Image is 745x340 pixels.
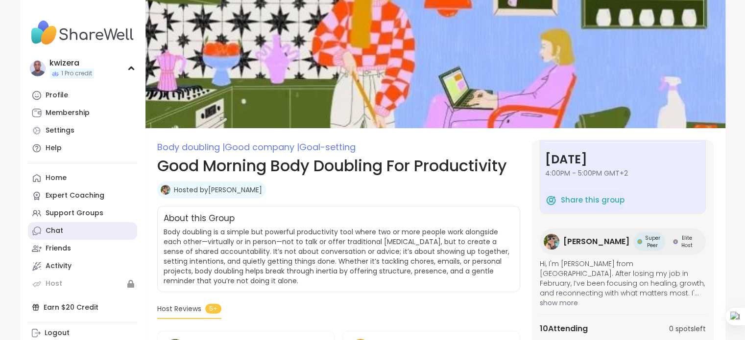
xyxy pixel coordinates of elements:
div: Profile [46,91,68,100]
div: Expert Coaching [46,191,104,201]
button: Share this group [545,190,625,210]
span: show more [540,298,706,308]
a: Settings [28,122,137,139]
img: Adrienne_QueenOfTheDawn [161,185,170,195]
span: 1 Pro credit [61,69,92,78]
a: Support Groups [28,204,137,222]
div: Friends [46,244,71,253]
h1: Good Morning Body Doubling For Productivity [157,154,520,178]
a: Activity [28,257,137,275]
div: Help [46,143,62,153]
div: Activity [46,261,72,271]
span: 4:00PM - 5:00PM GMT+2 [545,168,700,178]
a: Expert Coaching [28,187,137,204]
span: 5+ [205,304,221,314]
a: Host [28,275,137,293]
span: 0 spots left [669,324,706,334]
span: Good company | [225,141,299,153]
img: Super Peer [637,239,642,244]
span: 10 Attending [540,323,588,335]
a: Home [28,169,137,187]
h3: [DATE] [545,151,700,168]
div: Membership [46,108,90,118]
span: Share this group [561,195,625,206]
div: Settings [46,126,74,136]
a: Hosted by[PERSON_NAME] [174,185,262,195]
div: Support Groups [46,208,103,218]
a: Chat [28,222,137,240]
span: Hi, I'm [PERSON_NAME] from [GEOGRAPHIC_DATA]. After losing my job in February, I’ve been focusing... [540,259,706,298]
div: Host [46,279,62,289]
div: Earn $20 Credit [28,298,137,316]
img: ShareWell Nav Logo [28,16,137,50]
img: kwizera [30,61,46,76]
a: Adrienne_QueenOfTheDawn[PERSON_NAME]Super PeerSuper PeerElite HostElite Host [540,228,706,255]
span: [PERSON_NAME] [563,236,629,248]
a: Membership [28,104,137,122]
div: Chat [46,226,63,236]
img: Adrienne_QueenOfTheDawn [544,234,559,249]
img: Elite Host [673,239,678,244]
div: kwizera [49,58,94,68]
span: Body doubling is a simple but powerful productivity tool where two or more people work alongside ... [164,227,509,286]
div: Logout [45,328,70,338]
span: Super Peer [644,234,661,249]
a: Friends [28,240,137,257]
span: Host Reviews [157,304,201,314]
a: Profile [28,87,137,104]
h2: About this Group [164,212,235,225]
span: Goal-setting [299,141,356,153]
img: ShareWell Logomark [545,194,557,206]
span: Elite Host [680,234,694,249]
span: Body doubling | [157,141,225,153]
a: Help [28,139,137,157]
div: Home [46,173,67,183]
